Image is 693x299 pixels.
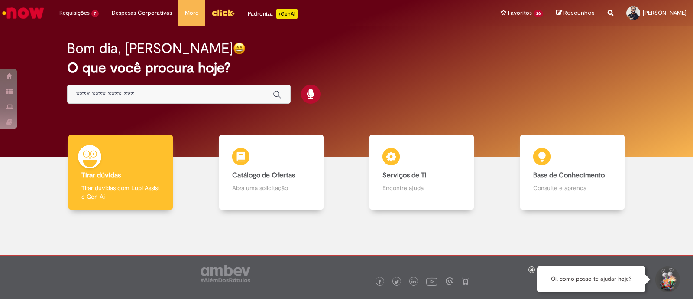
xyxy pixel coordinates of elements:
[643,9,687,16] span: [PERSON_NAME]
[533,184,612,192] p: Consulte e aprenda
[1,4,45,22] img: ServiceNow
[185,9,198,17] span: More
[276,9,298,19] p: +GenAi
[81,171,121,180] b: Tirar dúvidas
[201,265,250,282] img: logo_footer_ambev_rotulo_gray.png
[196,135,347,210] a: Catálogo de Ofertas Abra uma solicitação
[67,60,626,76] h2: O que você procura hoje?
[248,9,298,19] div: Padroniza
[446,277,453,285] img: logo_footer_workplace.png
[534,10,543,17] span: 26
[654,266,680,292] button: Iniciar Conversa de Suporte
[67,41,233,56] h2: Bom dia, [PERSON_NAME]
[462,277,470,285] img: logo_footer_naosei.png
[395,280,399,284] img: logo_footer_twitter.png
[382,184,461,192] p: Encontre ajuda
[91,10,99,17] span: 7
[378,280,382,284] img: logo_footer_facebook.png
[45,135,196,210] a: Tirar dúvidas Tirar dúvidas com Lupi Assist e Gen Ai
[497,135,648,210] a: Base de Conhecimento Consulte e aprenda
[233,42,246,55] img: happy-face.png
[556,9,595,17] a: Rascunhos
[211,6,235,19] img: click_logo_yellow_360x200.png
[563,9,595,17] span: Rascunhos
[537,266,645,292] div: Oi, como posso te ajudar hoje?
[411,279,416,285] img: logo_footer_linkedin.png
[508,9,532,17] span: Favoritos
[533,171,605,180] b: Base de Conhecimento
[112,9,172,17] span: Despesas Corporativas
[81,184,160,201] p: Tirar dúvidas com Lupi Assist e Gen Ai
[232,171,295,180] b: Catálogo de Ofertas
[59,9,90,17] span: Requisições
[346,135,497,210] a: Serviços de TI Encontre ajuda
[232,184,311,192] p: Abra uma solicitação
[426,276,437,287] img: logo_footer_youtube.png
[382,171,427,180] b: Serviços de TI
